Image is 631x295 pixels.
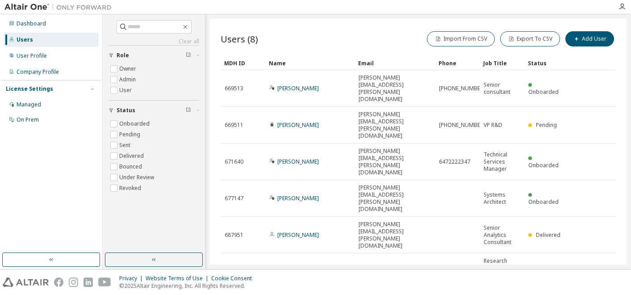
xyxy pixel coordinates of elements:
span: 677147 [225,195,243,202]
img: altair_logo.svg [3,278,49,287]
span: Users (8) [221,33,258,45]
a: [PERSON_NAME] [277,231,319,239]
span: Onboarded [528,198,559,206]
span: Onboarded [528,161,559,169]
img: youtube.svg [98,278,111,287]
div: Company Profile [17,68,59,76]
div: Privacy [119,275,146,282]
img: instagram.svg [69,278,78,287]
p: © 2025 Altair Engineering, Inc. All Rights Reserved. [119,282,257,290]
div: License Settings [6,85,53,93]
label: Pending [119,129,142,140]
div: Users [17,36,33,43]
span: Role [117,52,129,59]
a: [PERSON_NAME] [277,194,319,202]
span: 671640 [225,158,243,165]
img: linkedin.svg [84,278,93,287]
label: Admin [119,74,138,85]
button: Status [109,101,199,120]
button: Import From CSV [427,31,495,46]
div: Status [528,56,565,70]
span: Clear filter [186,52,191,59]
div: MDH ID [224,56,262,70]
div: Name [269,56,351,70]
button: Role [109,46,199,65]
div: Job Title [483,56,521,70]
span: 6472222347 [439,158,470,165]
div: User Profile [17,52,47,59]
a: Clear all [109,38,199,45]
span: Onboarded [528,88,559,96]
div: Cookie Consent [211,275,257,282]
span: Systems Architect [484,191,520,206]
span: [PHONE_NUMBER] [439,122,485,129]
a: [PERSON_NAME] [277,84,319,92]
span: Status [117,107,135,114]
label: Revoked [119,183,143,194]
span: [PERSON_NAME][EMAIL_ADDRESS][PERSON_NAME][DOMAIN_NAME] [359,74,431,103]
span: Senior consultant [484,81,520,96]
div: Email [358,56,431,70]
span: Senior Analytics Consultant [484,224,520,246]
span: Delivered [536,231,560,239]
span: Clear filter [186,107,191,114]
span: 669511 [225,122,243,129]
div: Website Terms of Use [146,275,211,282]
span: [PHONE_NUMBER] [439,85,485,92]
img: Altair One [4,3,116,12]
span: Technical Services Manager [484,151,520,173]
label: Under Review [119,172,156,183]
a: [PERSON_NAME] [277,158,319,165]
label: User [119,85,134,96]
button: Add User [565,31,614,46]
span: [PERSON_NAME][EMAIL_ADDRESS][PERSON_NAME][DOMAIN_NAME] [359,147,431,176]
span: 669513 [225,85,243,92]
label: Owner [119,63,138,74]
div: On Prem [17,116,39,123]
span: [PERSON_NAME][EMAIL_ADDRESS][PERSON_NAME][DOMAIN_NAME] [359,111,431,139]
button: Export To CSV [500,31,560,46]
label: Sent [119,140,132,151]
div: Managed [17,101,41,108]
label: Onboarded [119,118,151,129]
div: Dashboard [17,20,46,27]
a: [PERSON_NAME] [277,121,319,129]
span: 687951 [225,232,243,239]
span: VP R&D [484,122,502,129]
span: Research Director, Behavioural Data [484,257,520,286]
label: Delivered [119,151,146,161]
span: [PERSON_NAME][EMAIL_ADDRESS][PERSON_NAME][DOMAIN_NAME] [359,221,431,249]
span: [PERSON_NAME][EMAIL_ADDRESS][PERSON_NAME][DOMAIN_NAME] [359,184,431,213]
img: facebook.svg [54,278,63,287]
div: Phone [439,56,476,70]
label: Bounced [119,161,144,172]
span: Pending [536,121,557,129]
